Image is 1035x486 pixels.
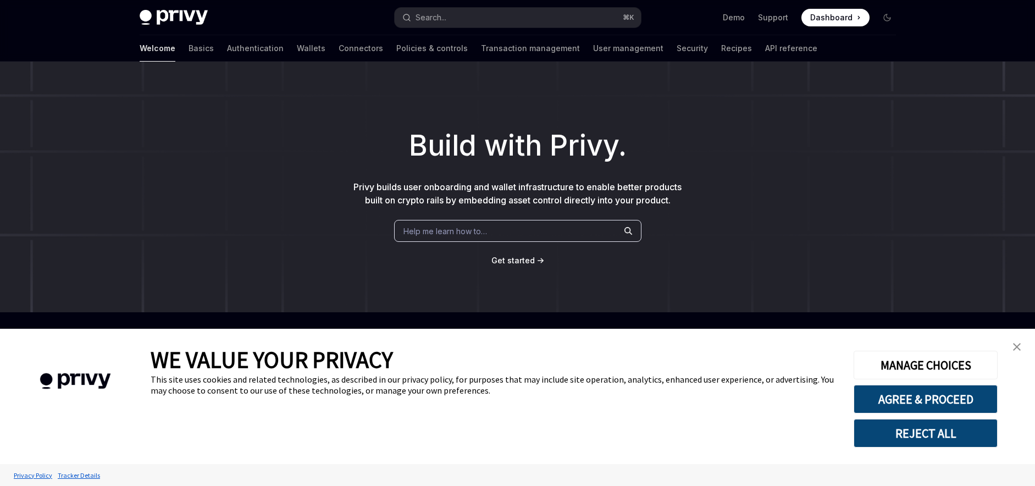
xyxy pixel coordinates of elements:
[353,181,682,206] span: Privy builds user onboarding and wallet infrastructure to enable better products built on crypto ...
[11,466,55,485] a: Privacy Policy
[721,35,752,62] a: Recipes
[878,9,896,26] button: Toggle dark mode
[297,35,325,62] a: Wallets
[758,12,788,23] a: Support
[801,9,870,26] a: Dashboard
[854,385,998,413] button: AGREE & PROCEED
[677,35,708,62] a: Security
[491,255,535,266] a: Get started
[227,35,284,62] a: Authentication
[55,466,103,485] a: Tracker Details
[151,374,837,396] div: This site uses cookies and related technologies, as described in our privacy policy, for purposes...
[403,225,487,237] span: Help me learn how to…
[1006,336,1028,358] a: close banner
[723,12,745,23] a: Demo
[395,8,641,27] button: Search...⌘K
[140,10,208,25] img: dark logo
[18,124,1017,167] h1: Build with Privy.
[339,35,383,62] a: Connectors
[810,12,853,23] span: Dashboard
[854,351,998,379] button: MANAGE CHOICES
[16,357,134,405] img: company logo
[623,13,634,22] span: ⌘ K
[491,256,535,265] span: Get started
[1013,343,1021,351] img: close banner
[481,35,580,62] a: Transaction management
[765,35,817,62] a: API reference
[854,419,998,448] button: REJECT ALL
[151,345,393,374] span: WE VALUE YOUR PRIVACY
[140,35,175,62] a: Welcome
[189,35,214,62] a: Basics
[416,11,446,24] div: Search...
[396,35,468,62] a: Policies & controls
[593,35,663,62] a: User management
